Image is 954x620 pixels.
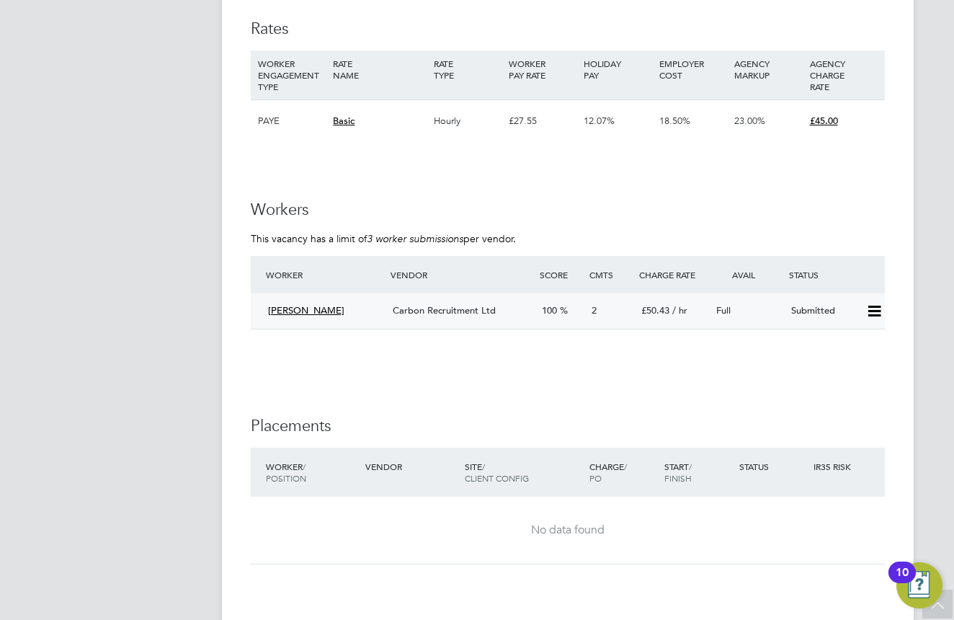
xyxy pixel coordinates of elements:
div: Cmts [586,262,636,288]
div: Score [536,262,586,288]
div: WORKER PAY RATE [505,50,580,88]
div: Status [785,262,885,288]
span: Carbon Recruitment Ltd [393,304,496,316]
div: EMPLOYER COST [656,50,731,88]
em: 3 worker submissions [367,232,463,245]
div: Worker [262,262,387,288]
div: RATE NAME [329,50,429,88]
div: Vendor [362,453,461,479]
div: 10 [896,572,909,591]
span: 100 [542,304,557,316]
span: [PERSON_NAME] [268,304,344,316]
span: / PO [589,461,627,484]
span: / Client Config [465,461,529,484]
h3: Workers [251,200,885,221]
span: 18.50% [659,115,690,127]
span: £45.00 [810,115,838,127]
p: This vacancy has a limit of per vendor. [251,232,885,245]
div: IR35 Risk [810,453,860,479]
span: 2 [592,304,597,316]
div: HOLIDAY PAY [580,50,655,88]
div: Vendor [387,262,536,288]
div: RATE TYPE [430,50,505,88]
div: Status [736,453,811,479]
div: Submitted [785,299,860,323]
div: PAYE [254,100,329,142]
div: Site [461,453,586,491]
h3: Placements [251,416,885,437]
button: Open Resource Center, 10 new notifications [896,562,942,608]
span: £50.43 [641,304,669,316]
span: / Finish [664,461,692,484]
span: 12.07% [584,115,615,127]
span: / Position [266,461,306,484]
h3: Rates [251,19,885,40]
div: No data found [265,523,870,538]
span: / hr [672,304,687,316]
div: AGENCY MARKUP [731,50,806,88]
div: Charge Rate [636,262,710,288]
div: Charge [586,453,661,491]
span: Full [716,304,731,316]
span: 23.00% [734,115,765,127]
div: Hourly [430,100,505,142]
div: AGENCY CHARGE RATE [806,50,881,99]
div: WORKER ENGAGEMENT TYPE [254,50,329,99]
div: Start [661,453,736,491]
div: £27.55 [505,100,580,142]
span: Basic [333,115,355,127]
div: Worker [262,453,362,491]
div: Avail [710,262,785,288]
